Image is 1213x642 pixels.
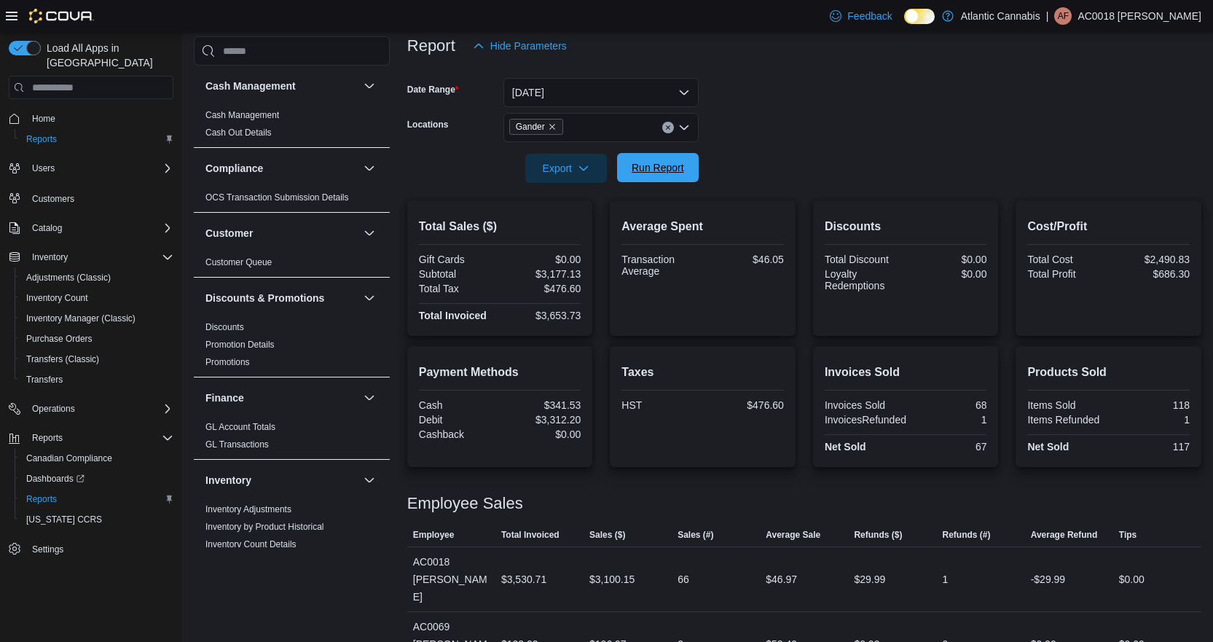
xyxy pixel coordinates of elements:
div: InvoicesRefunded [825,414,906,426]
button: Home [3,108,179,129]
a: Dashboards [15,469,179,489]
div: $3,100.15 [589,571,635,588]
button: Catalog [26,219,68,237]
span: Reports [26,133,57,145]
div: $3,177.13 [503,268,581,280]
div: $0.00 [908,268,986,280]
button: Reports [3,428,179,448]
button: Customers [3,187,179,208]
button: [US_STATE] CCRS [15,509,179,530]
button: Cash Management [205,79,358,93]
div: Finance [194,418,390,459]
span: Total Invoiced [501,529,560,541]
div: 67 [908,441,986,453]
span: Promotions [205,356,250,368]
button: Export [525,154,607,183]
div: Gift Cards [419,254,497,265]
span: Cash Management [205,109,279,121]
button: Discounts & Promotions [205,291,358,305]
p: | [1046,7,1049,25]
span: Operations [26,400,173,418]
span: Run Report [632,160,684,175]
div: Total Tax [419,283,497,294]
button: Inventory [3,247,179,267]
div: Compliance [194,189,390,212]
span: Inventory [32,251,68,263]
div: Items Refunded [1027,414,1105,426]
span: Purchase Orders [26,333,93,345]
div: $0.00 [908,254,986,265]
span: Operations [32,403,75,415]
span: [US_STATE] CCRS [26,514,102,525]
a: Feedback [824,1,898,31]
span: Gander [509,119,563,135]
h2: Discounts [825,218,987,235]
button: Transfers (Classic) [15,349,179,369]
h3: Customer [205,226,253,240]
span: Reports [20,130,173,148]
p: Atlantic Cannabis [961,7,1040,25]
span: Inventory [26,248,173,266]
span: Transfers [20,371,173,388]
label: Locations [407,119,449,130]
button: Finance [205,391,358,405]
span: Dashboards [20,470,173,488]
div: 1 [943,571,949,588]
a: [US_STATE] CCRS [20,511,108,528]
span: AF [1058,7,1069,25]
nav: Complex example [9,102,173,598]
span: Inventory Manager (Classic) [20,310,173,327]
span: Sales (#) [678,529,713,541]
div: -$29.99 [1031,571,1065,588]
button: Compliance [205,161,358,176]
h3: Employee Sales [407,495,523,512]
a: Inventory by Product Historical [205,522,324,532]
span: Sales ($) [589,529,625,541]
div: Cash Management [194,106,390,147]
a: Reports [20,130,63,148]
strong: Total Invoiced [419,310,487,321]
button: Open list of options [678,122,690,133]
div: $46.97 [766,571,797,588]
div: $3,653.73 [503,310,581,321]
button: Settings [3,539,179,560]
span: Inventory Count [20,289,173,307]
div: $476.60 [503,283,581,294]
div: 1 [1112,414,1190,426]
span: Average Sale [766,529,820,541]
span: Reports [26,429,173,447]
div: $46.05 [706,254,784,265]
button: Reports [26,429,68,447]
h2: Payment Methods [419,364,581,381]
div: $0.00 [503,428,581,440]
div: Customer [194,254,390,277]
span: Purchase Orders [20,330,173,348]
div: Invoices Sold [825,399,903,411]
a: OCS Transaction Submission Details [205,192,349,203]
a: Inventory Adjustments [205,504,291,514]
span: Settings [32,544,63,555]
div: AC0018 Frost Jason [1054,7,1072,25]
span: Canadian Compliance [26,453,112,464]
span: Reports [26,493,57,505]
a: Discounts [205,322,244,332]
label: Date Range [407,84,459,95]
span: Employee [413,529,455,541]
span: Transfers (Classic) [26,353,99,365]
button: Discounts & Promotions [361,289,378,307]
a: Cash Out Details [205,128,272,138]
a: Adjustments (Classic) [20,269,117,286]
button: Adjustments (Classic) [15,267,179,288]
span: GL Account Totals [205,421,275,433]
button: Inventory Manager (Classic) [15,308,179,329]
div: $3,312.20 [503,414,581,426]
button: Finance [361,389,378,407]
h3: Inventory [205,473,251,488]
div: Discounts & Promotions [194,318,390,377]
div: $686.30 [1112,268,1190,280]
div: Total Discount [825,254,903,265]
a: Promotions [205,357,250,367]
button: Operations [26,400,81,418]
